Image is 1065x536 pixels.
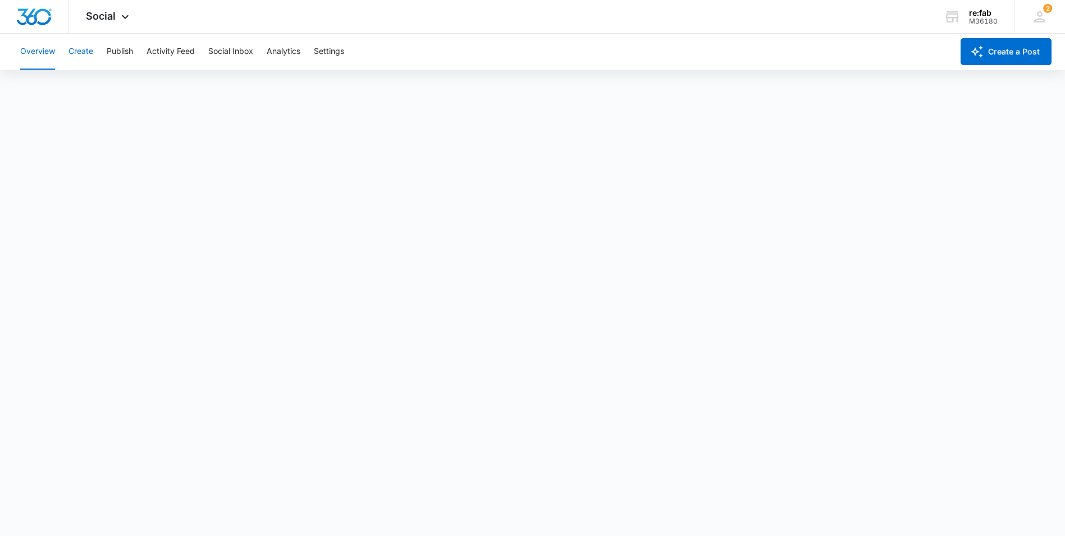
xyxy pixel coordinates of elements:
div: account id [969,17,998,25]
button: Settings [314,34,344,70]
div: account name [969,8,998,17]
span: 2 [1043,4,1052,13]
button: Social Inbox [208,34,253,70]
button: Create a Post [961,38,1052,65]
button: Publish [107,34,133,70]
div: notifications count [1043,4,1052,13]
button: Analytics [267,34,300,70]
button: Create [68,34,93,70]
span: Social [86,10,116,22]
button: Activity Feed [147,34,195,70]
button: Overview [20,34,55,70]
